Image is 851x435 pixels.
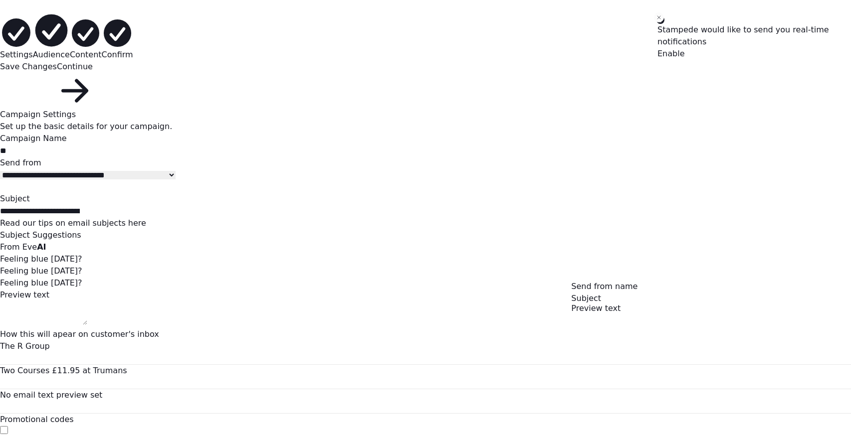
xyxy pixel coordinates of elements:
div: Send from name [571,281,638,292]
div: Stampede would like to send you real-time notifications [657,24,835,48]
span: Confirm [102,50,133,59]
a: here [128,218,146,228]
div: Preview text [571,302,621,314]
span: Audience [33,50,70,59]
span: Continue [57,62,93,71]
span: Content [70,50,102,59]
button: Enable [657,48,685,60]
button: Close toast [654,12,664,22]
strong: AI [37,242,46,252]
div: Subject [571,292,601,304]
button: Continue [57,61,93,109]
